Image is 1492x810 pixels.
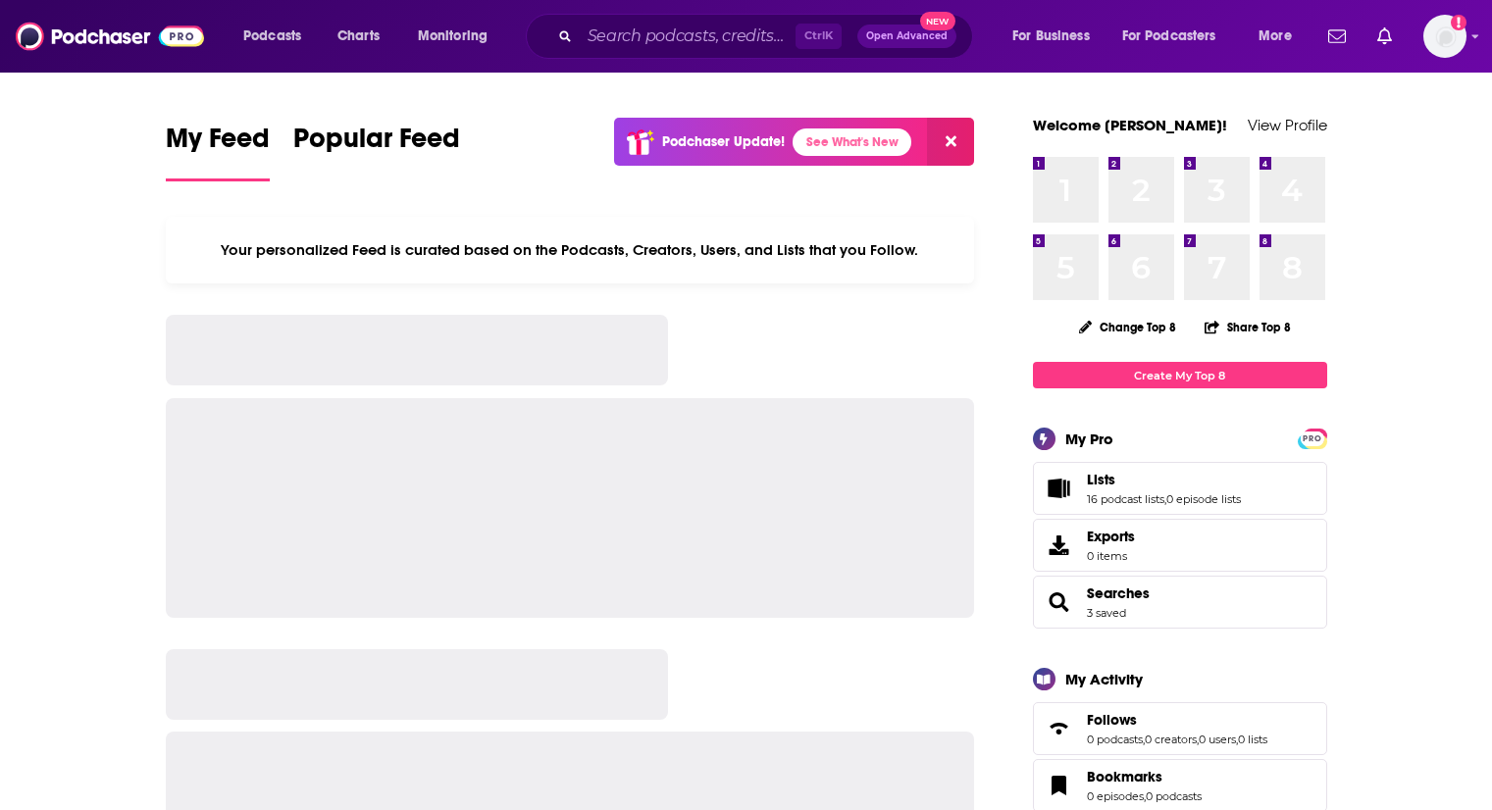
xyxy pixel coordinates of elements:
[1122,23,1216,50] span: For Podcasters
[1087,711,1137,729] span: Follows
[1238,733,1267,746] a: 0 lists
[1166,492,1241,506] a: 0 episode lists
[230,21,327,52] button: open menu
[580,21,796,52] input: Search podcasts, credits, & more...
[404,21,513,52] button: open menu
[1065,430,1113,448] div: My Pro
[1087,711,1267,729] a: Follows
[1204,308,1292,346] button: Share Top 8
[544,14,992,59] div: Search podcasts, credits, & more...
[293,122,460,167] span: Popular Feed
[1040,715,1079,742] a: Follows
[1369,20,1400,53] a: Show notifications dropdown
[857,25,956,48] button: Open AdvancedNew
[418,23,488,50] span: Monitoring
[1040,532,1079,559] span: Exports
[1087,789,1144,803] a: 0 episodes
[1087,471,1115,488] span: Lists
[1033,362,1327,388] a: Create My Top 8
[1033,462,1327,515] span: Lists
[1087,549,1135,563] span: 0 items
[1087,528,1135,545] span: Exports
[1033,702,1327,755] span: Follows
[166,217,975,283] div: Your personalized Feed is curated based on the Podcasts, Creators, Users, and Lists that you Follow.
[662,133,785,150] p: Podchaser Update!
[793,128,911,156] a: See What's New
[1087,492,1164,506] a: 16 podcast lists
[999,21,1114,52] button: open menu
[796,24,842,49] span: Ctrl K
[866,31,948,41] span: Open Advanced
[1248,116,1327,134] a: View Profile
[1109,21,1245,52] button: open menu
[1033,116,1227,134] a: Welcome [PERSON_NAME]!
[166,122,270,167] span: My Feed
[1033,519,1327,572] a: Exports
[1236,733,1238,746] span: ,
[1143,733,1145,746] span: ,
[1197,733,1199,746] span: ,
[1423,15,1466,58] img: User Profile
[1087,733,1143,746] a: 0 podcasts
[1040,588,1079,616] a: Searches
[1012,23,1090,50] span: For Business
[166,122,270,181] a: My Feed
[1040,475,1079,502] a: Lists
[243,23,301,50] span: Podcasts
[1065,670,1143,688] div: My Activity
[16,18,204,55] img: Podchaser - Follow, Share and Rate Podcasts
[1423,15,1466,58] span: Logged in as Lydia_Gustafson
[920,12,955,30] span: New
[1087,471,1241,488] a: Lists
[1164,492,1166,506] span: ,
[337,23,380,50] span: Charts
[1087,768,1162,785] span: Bookmarks
[1040,772,1079,799] a: Bookmarks
[293,122,460,181] a: Popular Feed
[1259,23,1292,50] span: More
[1087,584,1150,602] a: Searches
[1145,733,1197,746] a: 0 creators
[1199,733,1236,746] a: 0 users
[1144,789,1146,803] span: ,
[1320,20,1354,53] a: Show notifications dropdown
[1423,15,1466,58] button: Show profile menu
[1087,606,1126,620] a: 3 saved
[1146,789,1202,803] a: 0 podcasts
[325,21,391,52] a: Charts
[1451,15,1466,30] svg: Add a profile image
[1301,431,1324,446] span: PRO
[1087,768,1202,785] a: Bookmarks
[1301,430,1324,445] a: PRO
[1245,21,1316,52] button: open menu
[1033,576,1327,629] span: Searches
[1067,315,1189,339] button: Change Top 8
